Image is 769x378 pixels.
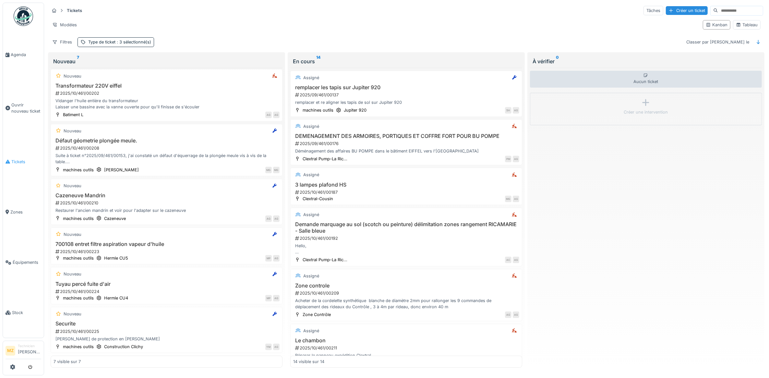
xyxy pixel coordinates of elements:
div: Tableau [736,22,758,28]
div: Nouveau [64,231,81,238]
div: 2025/10/461/00209 [294,290,519,296]
div: Acheter de la cordelette synthétique blanche de diamètre 2mm pour rallonger les 9 commandes de dé... [293,298,519,310]
a: Stock [3,287,44,338]
sup: 7 [77,57,79,65]
div: 2025/10/461/00225 [55,328,280,335]
div: AG [273,344,280,350]
h3: Tuyau percé fuite d'air [54,281,280,287]
div: Classer par [PERSON_NAME] le [683,37,752,47]
h3: Le chambon [293,337,519,344]
span: Stock [12,310,41,316]
div: AG [273,215,280,222]
span: Tickets [11,159,41,165]
div: Assigné [303,123,319,129]
span: Agenda [11,52,41,58]
a: MZ Technicien[PERSON_NAME] [6,344,41,359]
h3: remplacer les tapis sur Jupiter 920 [293,84,519,91]
li: MZ [6,346,15,356]
div: AG [273,295,280,301]
div: Hermle CU4 [104,295,128,301]
sup: 14 [316,57,320,65]
div: MG [505,196,511,202]
div: Réparer le panneau expédition Clextral [293,352,519,359]
div: Kanban [706,22,727,28]
div: machines outils [63,215,94,222]
div: Zone Contrôle [303,311,331,318]
div: Créer une intervention [624,109,668,115]
div: Hermle CU5 [104,255,128,261]
span: Ouvrir nouveau ticket [11,102,41,114]
div: AC [505,257,511,263]
div: Tâches [643,6,663,15]
div: [PERSON_NAME] de protection en [PERSON_NAME] [54,336,280,342]
a: Tickets [3,137,44,187]
div: Nouveau [64,73,81,79]
div: 2025/10/461/00211 [294,345,519,351]
div: Nouveau [64,311,81,317]
a: Équipements [3,237,44,287]
div: MP [265,255,272,262]
div: machines outils [63,255,94,261]
div: Nouveau [64,128,81,134]
div: Clextral-Cousin [303,196,333,202]
div: Nouveau [64,183,81,189]
div: 2025/10/461/00223 [55,249,280,255]
div: YM [265,344,272,350]
a: Zones [3,187,44,237]
div: Suite à ticket n°2025/09/461/00153, j'ai constaté un défaut d'équerrage de la plongée meule vis à... [54,152,280,165]
div: Jupiter 920 [344,107,366,113]
div: Assigné [303,75,319,81]
div: Assigné [303,328,319,334]
h3: Défaut géometrie plongée meule. [54,138,280,144]
div: Aucun ticket [530,71,762,88]
div: 2025/10/461/00210 [55,200,280,206]
strong: Tickets [64,7,85,14]
span: : 3 sélectionné(s) [115,40,151,44]
div: Restaurer l'ancien mandrin et voir pour l'adapter sur le cazeneuve [54,207,280,213]
div: MP [265,295,272,301]
h3: 700108 entret filtre aspiration vapeur d'huile [54,241,280,247]
div: AG [273,112,280,118]
div: 2025/10/461/00192 [294,235,519,241]
div: 2025/09/461/00137 [294,92,519,98]
div: 2025/10/461/00202 [55,90,280,96]
div: Assigné [303,212,319,218]
div: AG [513,107,519,114]
span: Zones [10,209,41,215]
div: Assigné [303,172,319,178]
div: machines outils [63,295,94,301]
div: Vidanger l'huile entière du transformateur Laisser une bassine avec la vanne ouverte pour qu'il f... [54,98,280,110]
div: AG [513,311,519,318]
div: Clextral Pump-La Ric... [303,257,347,263]
div: Créer un ticket [666,6,708,15]
div: PM [505,156,511,162]
div: Construction Clichy [104,344,143,350]
div: SH [505,107,511,114]
div: remplacer et re aligner les tapis de sol sur Jupiter 920 [293,99,519,105]
div: Modèles [49,20,80,30]
a: Ouvrir nouveau ticket [3,80,44,136]
div: AG [513,257,519,263]
div: AG [505,311,511,318]
div: 2025/10/461/00187 [294,189,519,195]
div: AG [265,112,272,118]
div: machines outils [63,167,94,173]
div: Nouveau [53,57,280,65]
h3: Demande marquage au sol (scotch ou peinture) délimitation zones rangement RICAMARIE - Salle bleue [293,221,519,234]
div: 14 visible sur 14 [293,359,324,365]
div: machines outils [303,107,333,113]
div: Nouveau [64,271,81,277]
h3: Transformateur 220V eiffel [54,83,280,89]
div: Clextral Pump-La Ric... [303,156,347,162]
li: [PERSON_NAME] [18,344,41,358]
div: Cazeneuve [104,215,126,222]
div: En cours [293,57,520,65]
div: [PERSON_NAME] [104,167,139,173]
h3: Cazeneuve Mandrin [54,192,280,199]
div: MG [273,167,280,173]
div: Assigné [303,273,319,279]
div: 7 visible sur 7 [54,359,81,365]
div: 2025/09/461/00176 [294,140,519,147]
div: Batiment L [63,112,83,118]
div: machines outils [63,344,94,350]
